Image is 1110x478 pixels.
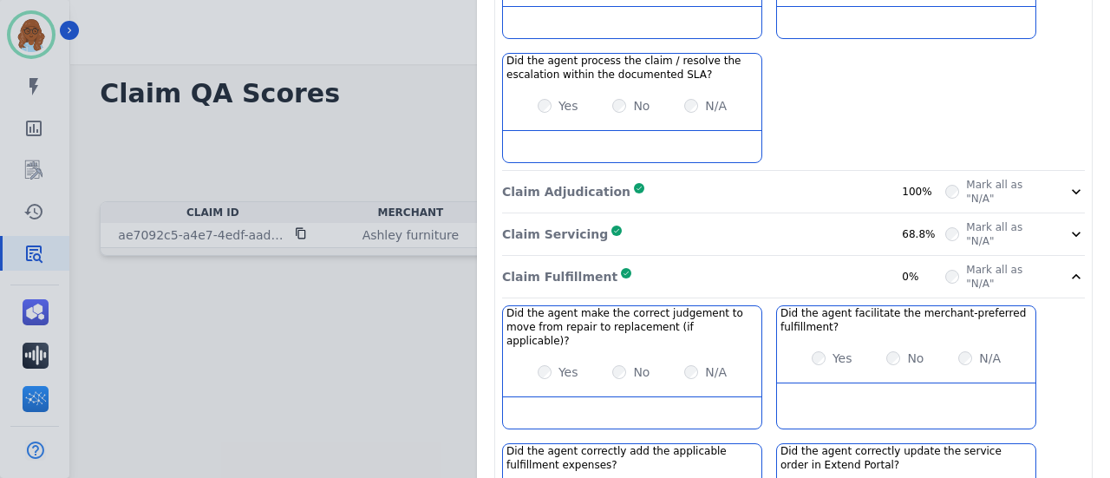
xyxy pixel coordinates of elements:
h3: Did the agent make the correct judgement to move from repair to replacement (if applicable)? [506,306,758,348]
h3: Did the agent facilitate the merchant-preferred fulfillment? [780,306,1032,334]
label: N/A [979,350,1001,367]
label: Mark all as "N/A" [966,178,1047,206]
label: N/A [705,363,727,381]
h3: Did the agent correctly add the applicable fulfillment expenses? [506,444,758,472]
label: No [907,350,924,367]
div: 0% [902,270,945,284]
p: Claim Fulfillment [502,268,617,285]
label: Mark all as "N/A" [966,220,1047,248]
h3: Did the agent process the claim / resolve the escalation within the documented SLA? [506,54,758,82]
label: N/A [705,97,727,115]
label: Yes [558,97,578,115]
label: Mark all as "N/A" [966,263,1047,291]
div: 100% [902,185,945,199]
label: Yes [832,350,852,367]
h3: Did the agent correctly update the service order in Extend Portal? [780,444,1032,472]
p: Claim Adjudication [502,183,630,200]
label: No [633,363,650,381]
p: Claim Servicing [502,226,608,243]
div: 68.8% [902,227,945,241]
label: No [633,97,650,115]
label: Yes [558,363,578,381]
